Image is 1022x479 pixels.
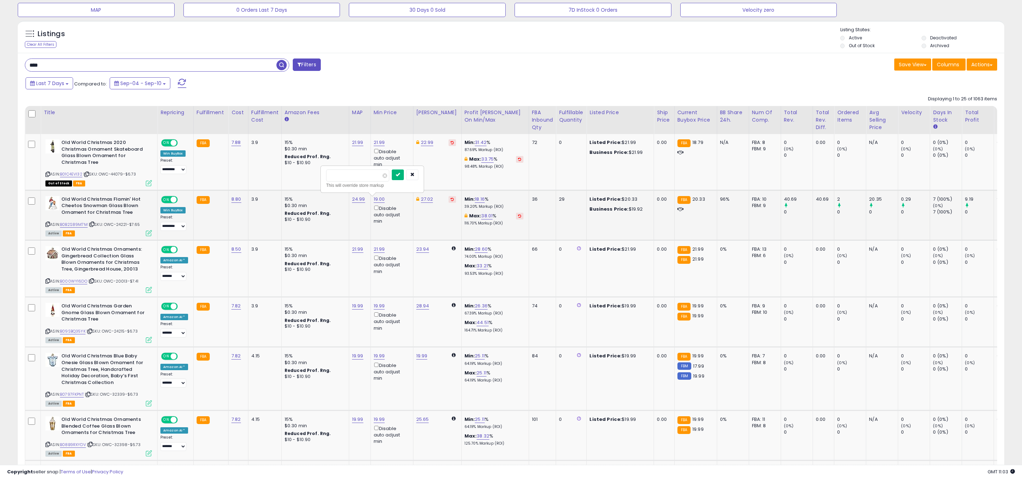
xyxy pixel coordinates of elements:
[60,328,86,334] a: B09SBQ35YK
[285,202,344,209] div: $0.30 min
[692,246,704,252] span: 21.99
[901,152,930,158] div: 0
[784,253,794,258] small: (0%)
[475,352,485,360] a: 25.11
[162,303,171,310] span: ON
[532,109,553,131] div: FBA inbound Qty
[657,109,671,124] div: Ship Price
[61,246,148,274] b: Old World Christmas Ornaments: Gingerbread Collection Glass Blown Ornaments for Christmas Tree, G...
[285,303,344,309] div: 15%
[515,3,671,17] button: 7D InStock 0 Orders
[477,369,487,377] a: 25.11
[465,319,477,326] b: Max:
[477,319,489,326] a: 44.51
[285,261,331,267] b: Reduced Prof. Rng.
[559,246,581,252] div: 0
[60,171,82,177] a: B01C4EVI32
[374,311,408,331] div: Disable auto adjust min
[965,253,975,258] small: (0%)
[45,353,60,367] img: 41nob-RpQhL._SL40_.jpg
[901,209,930,215] div: 0
[901,196,930,202] div: 0.29
[231,302,241,310] a: 7.82
[465,303,523,316] div: %
[475,302,488,310] a: 26.36
[352,109,368,116] div: MAP
[231,196,241,203] a: 8.80
[933,246,962,252] div: 0 (0%)
[937,61,959,68] span: Columns
[677,246,691,254] small: FBA
[60,442,86,448] a: B08B9RXYDV
[720,196,743,202] div: 96%
[45,139,152,185] div: ASIN:
[421,196,433,203] a: 27.02
[465,311,523,316] p: 67.39% Markup (ROI)
[45,230,62,236] span: All listings currently available for purchase on Amazon
[465,109,526,124] div: Profit [PERSON_NAME] on Min/Max
[933,310,943,315] small: (0%)
[45,139,60,154] img: 41aKFQqIPDL._SL40_.jpg
[559,109,583,124] div: Fulfillable Quantity
[160,215,188,231] div: Preset:
[120,80,161,87] span: Sep-04 - Sep-10
[475,246,488,253] a: 28.60
[352,246,363,253] a: 21.99
[352,196,365,203] a: 24.99
[869,303,892,309] div: N/A
[45,196,60,210] img: 414q6OzMv3L._SL40_.jpg
[160,150,186,157] div: Win BuyBox
[251,139,276,146] div: 3.9
[374,147,408,168] div: Disable auto adjust min
[251,303,276,309] div: 3.9
[532,303,551,309] div: 74
[285,154,331,160] b: Reduced Prof. Rng.
[465,246,523,259] div: %
[465,302,475,309] b: Min:
[657,196,669,202] div: 0.00
[967,59,997,71] button: Actions
[477,262,488,269] a: 33.21
[784,196,813,202] div: 40.69
[177,247,188,253] span: OFF
[285,139,344,146] div: 15%
[816,109,831,131] div: Total Rev. Diff.
[285,210,331,216] b: Reduced Prof. Rng.
[849,43,875,49] label: Out of Stock
[752,109,778,124] div: Num of Comp.
[83,171,136,177] span: | SKU: OWC-44079-$6.73
[374,109,410,116] div: Min Price
[532,139,551,146] div: 72
[285,267,344,273] div: $10 - $10.90
[231,246,241,253] a: 8.50
[60,391,84,397] a: B0797FKPNT
[784,209,813,215] div: 0
[18,3,175,17] button: MAP
[752,196,775,202] div: FBA: 10
[720,139,743,146] div: N/A
[894,59,931,71] button: Save View
[869,246,892,252] div: N/A
[816,246,829,252] div: 0.00
[837,259,866,266] div: 0
[933,209,962,215] div: 7 (100%)
[481,156,494,163] a: 33.75
[374,416,385,423] a: 19.99
[197,303,210,311] small: FBA
[74,80,107,87] span: Compared to:
[481,212,493,219] a: 38.01
[784,146,794,152] small: (0%)
[416,302,429,310] a: 28.94
[680,3,837,17] button: Velocity zero
[88,278,139,284] span: | SKU: OWC-20013-$7.41
[901,146,911,152] small: (0%)
[197,196,210,204] small: FBA
[465,147,523,152] p: 87.69% Markup (ROI)
[465,139,523,152] div: %
[110,77,170,89] button: Sep-04 - Sep-10
[465,196,475,202] b: Min:
[677,196,691,204] small: FBA
[374,204,408,224] div: Disable auto adjust min
[752,246,775,252] div: FBA: 13
[930,35,957,41] label: Deactivated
